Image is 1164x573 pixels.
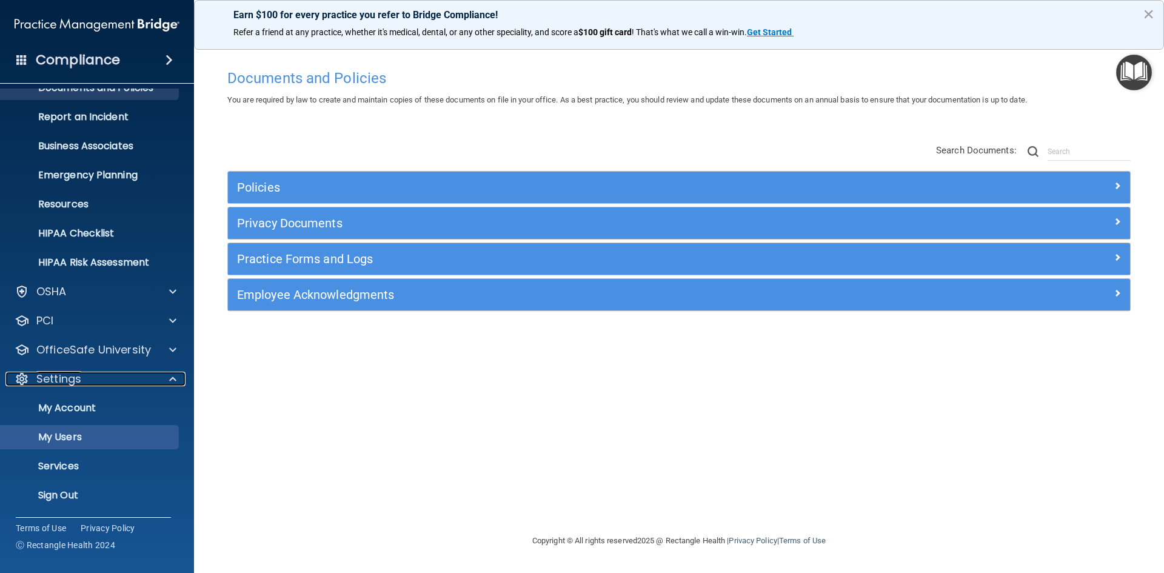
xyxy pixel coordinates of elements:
a: Settings [15,372,176,386]
span: Search Documents: [936,145,1017,156]
img: PMB logo [15,13,179,37]
span: Ⓒ Rectangle Health 2024 [16,539,115,551]
a: Privacy Documents [237,213,1121,233]
a: OfficeSafe University [15,343,176,357]
p: My Users [8,431,173,443]
h5: Practice Forms and Logs [237,252,895,266]
button: Close [1143,4,1154,24]
p: HIPAA Risk Assessment [8,256,173,269]
input: Search [1048,142,1131,161]
a: Terms of Use [779,536,826,545]
a: Privacy Policy [81,522,135,534]
a: Policies [237,178,1121,197]
a: OSHA [15,284,176,299]
span: ! That's what we call a win-win. [632,27,747,37]
p: PCI [36,313,53,328]
p: OfficeSafe University [36,343,151,357]
a: Get Started [747,27,794,37]
p: OSHA [36,284,67,299]
a: Employee Acknowledgments [237,285,1121,304]
a: PCI [15,313,176,328]
img: ic-search.3b580494.png [1028,146,1039,157]
p: My Account [8,402,173,414]
p: Report an Incident [8,111,173,123]
div: Copyright © All rights reserved 2025 @ Rectangle Health | | [458,521,900,560]
span: You are required by law to create and maintain copies of these documents on file in your office. ... [227,95,1027,104]
span: Refer a friend at any practice, whether it's medical, dental, or any other speciality, and score a [233,27,578,37]
h5: Policies [237,181,895,194]
a: Terms of Use [16,522,66,534]
h5: Employee Acknowledgments [237,288,895,301]
h5: Privacy Documents [237,216,895,230]
p: HIPAA Checklist [8,227,173,240]
strong: $100 gift card [578,27,632,37]
h4: Compliance [36,52,120,69]
p: Documents and Policies [8,82,173,94]
p: Services [8,460,173,472]
p: Emergency Planning [8,169,173,181]
p: Resources [8,198,173,210]
p: Settings [36,372,81,386]
a: Privacy Policy [729,536,777,545]
p: Business Associates [8,140,173,152]
button: Open Resource Center [1116,55,1152,90]
strong: Get Started [747,27,792,37]
a: Practice Forms and Logs [237,249,1121,269]
h4: Documents and Policies [227,70,1131,86]
p: Earn $100 for every practice you refer to Bridge Compliance! [233,9,1125,21]
p: Sign Out [8,489,173,501]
